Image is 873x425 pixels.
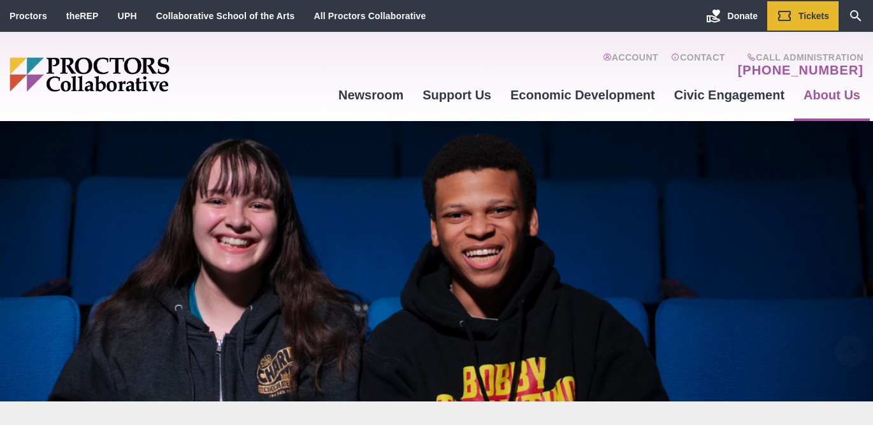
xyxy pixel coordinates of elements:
a: Contact [671,52,725,78]
a: Support Us [413,78,501,112]
a: Account [603,52,658,78]
a: About Us [794,78,870,112]
a: UPH [118,11,137,21]
span: Call Administration [734,52,863,62]
a: Back to Top [835,336,860,361]
a: Newsroom [329,78,413,112]
a: Tickets [767,1,839,31]
a: Proctors [10,11,47,21]
a: Economic Development [501,78,665,112]
a: All Proctors Collaborative [314,11,426,21]
span: Tickets [798,11,829,21]
a: Donate [696,1,767,31]
a: Civic Engagement [665,78,794,112]
a: Search [839,1,873,31]
span: Donate [728,11,758,21]
a: [PHONE_NUMBER] [738,62,863,78]
a: Collaborative School of the Arts [156,11,295,21]
img: Proctors logo [10,57,268,92]
a: theREP [66,11,99,21]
